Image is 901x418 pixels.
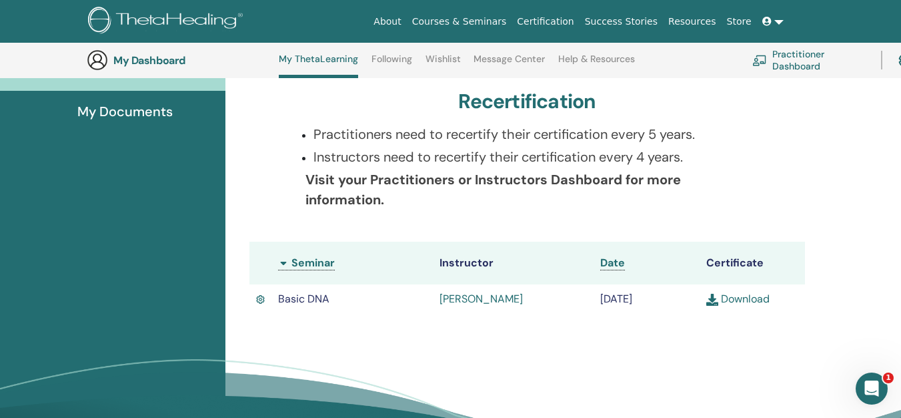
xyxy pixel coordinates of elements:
b: Visit your Practitioners or Instructors Dashboard for more information. [305,171,681,208]
td: [DATE] [594,284,699,314]
a: Download [706,292,770,306]
img: Active Certificate [256,293,265,306]
img: logo.png [88,7,247,37]
span: My Documents [77,101,173,122]
th: Instructor [433,242,594,284]
a: My ThetaLearning [279,53,358,78]
a: Resources [663,9,722,34]
p: Instructors need to recertify their certification every 4 years. [313,147,757,167]
h3: My Dashboard [113,54,247,67]
p: Practitioners need to recertify their certification every 5 years. [313,124,757,144]
a: Following [371,53,412,75]
a: Success Stories [580,9,663,34]
iframe: Intercom live chat [856,373,888,405]
a: Wishlist [425,53,461,75]
a: Courses & Seminars [407,9,512,34]
h3: Recertification [458,89,596,114]
a: Message Center [474,53,545,75]
a: Help & Resources [558,53,635,75]
th: Certificate [700,242,805,284]
span: Basic DNA [278,292,329,306]
a: Practitioner Dashboard [752,45,865,75]
img: download.svg [706,294,718,306]
a: Certification [512,9,579,34]
a: Store [722,9,757,34]
a: About [368,9,406,34]
img: generic-user-icon.jpg [87,49,108,71]
a: [PERSON_NAME] [439,292,523,306]
a: Date [600,256,625,270]
img: chalkboard-teacher.svg [752,55,767,65]
span: Date [600,256,625,270]
span: 1 [883,373,894,383]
